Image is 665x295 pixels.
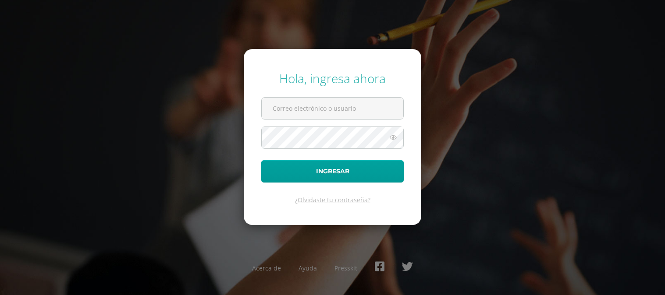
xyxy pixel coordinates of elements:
[334,264,357,272] a: Presskit
[261,70,404,87] div: Hola, ingresa ahora
[262,98,403,119] input: Correo electrónico o usuario
[299,264,317,272] a: Ayuda
[295,196,370,204] a: ¿Olvidaste tu contraseña?
[252,264,281,272] a: Acerca de
[261,160,404,183] button: Ingresar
